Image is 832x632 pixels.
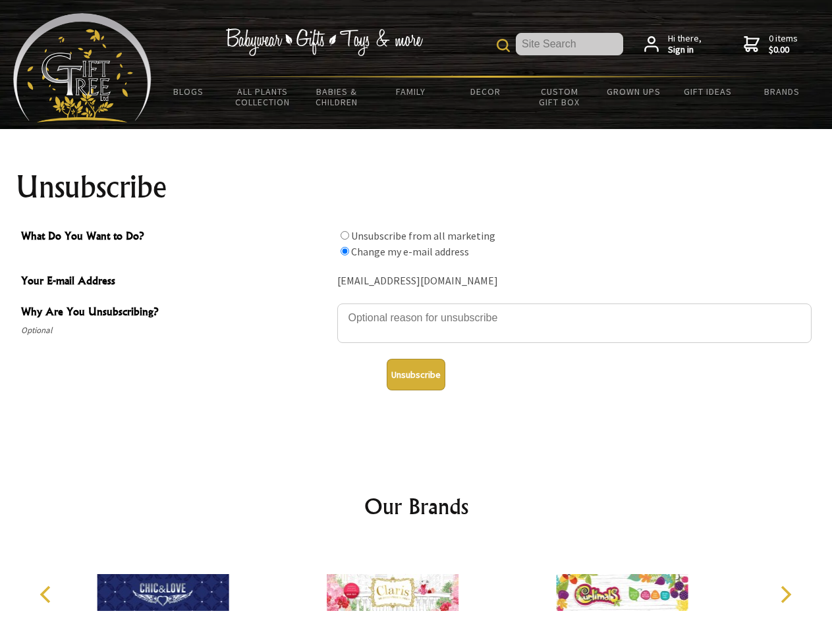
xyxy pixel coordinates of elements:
button: Unsubscribe [387,359,445,390]
a: BLOGS [152,78,226,105]
img: product search [497,39,510,52]
label: Unsubscribe from all marketing [351,229,495,242]
span: Hi there, [668,33,702,56]
strong: $0.00 [769,44,798,56]
a: 0 items$0.00 [744,33,798,56]
a: Brands [745,78,819,105]
strong: Sign in [668,44,702,56]
img: Babywear - Gifts - Toys & more [225,28,423,56]
h1: Unsubscribe [16,171,817,203]
textarea: Why Are You Unsubscribing? [337,303,812,343]
span: Your E-mail Address [21,273,331,292]
input: What Do You Want to Do? [341,231,349,240]
a: Grown Ups [596,78,671,105]
span: 0 items [769,32,798,56]
span: Optional [21,323,331,338]
a: Family [374,78,449,105]
div: [EMAIL_ADDRESS][DOMAIN_NAME] [337,271,812,292]
a: Babies & Children [300,78,374,116]
img: Babyware - Gifts - Toys and more... [13,13,152,122]
a: All Plants Collection [226,78,300,116]
a: Hi there,Sign in [644,33,702,56]
span: What Do You Want to Do? [21,228,331,247]
button: Next [771,580,800,609]
a: Gift Ideas [671,78,745,105]
input: What Do You Want to Do? [341,247,349,255]
a: Decor [448,78,522,105]
input: Site Search [516,33,623,55]
button: Previous [33,580,62,609]
span: Why Are You Unsubscribing? [21,303,331,323]
h2: Our Brands [26,490,806,522]
label: Change my e-mail address [351,245,469,258]
a: Custom Gift Box [522,78,597,116]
